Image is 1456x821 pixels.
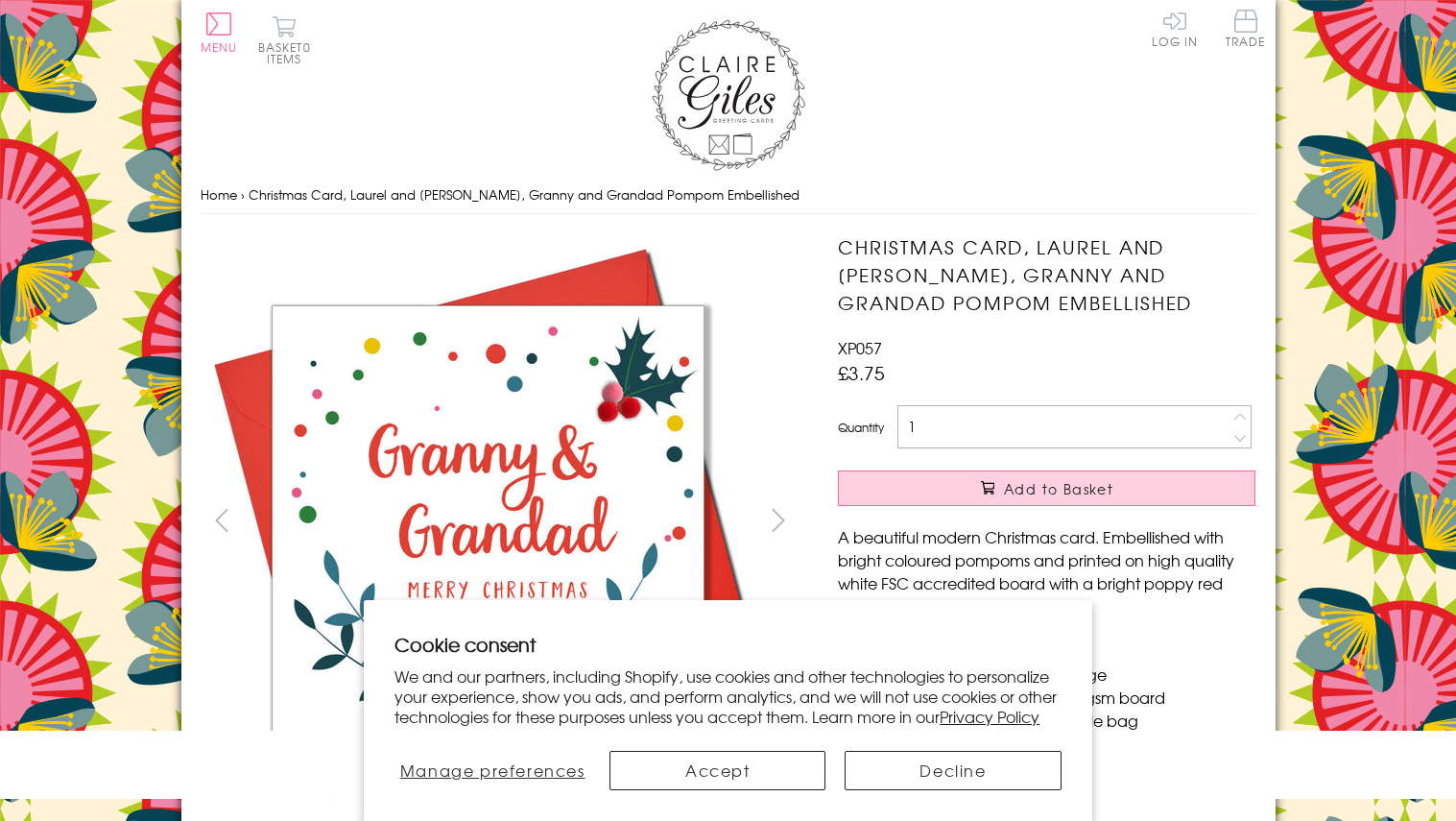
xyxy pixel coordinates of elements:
[838,359,885,386] span: £3.75
[400,759,585,782] span: Manage preferences
[201,185,237,204] a: Home
[394,631,1062,658] h2: Cookie consent
[394,751,590,790] button: Manage preferences
[838,336,882,359] span: XP057
[800,233,1375,809] img: Christmas Card, Laurel and Berry, Granny and Grandad Pompom Embellished
[838,471,1255,506] button: Add to Basket
[1152,10,1198,47] a: Log In
[201,12,238,53] button: Menu
[838,233,1255,316] h1: Christmas Card, Laurel and [PERSON_NAME], Granny and Grandad Pompom Embellished
[756,498,800,542] button: next
[241,185,245,204] span: ›
[838,419,884,436] label: Quantity
[1004,479,1113,498] span: Add to Basket
[609,751,825,790] button: Accept
[838,525,1255,617] p: A beautiful modern Christmas card. Embellished with bright coloured pompoms and printed on high q...
[258,15,311,64] button: Basket0 items
[200,233,776,809] img: Christmas Card, Laurel and Berry, Granny and Grandad Pompom Embellished
[1226,10,1266,47] span: Trade
[249,185,800,204] span: Christmas Card, Laurel and [PERSON_NAME], Granny and Grandad Pompom Embellished
[940,705,1039,728] a: Privacy Policy
[652,19,805,171] img: Claire Giles Greetings Cards
[267,38,311,67] span: 0 items
[201,498,244,542] button: prev
[845,751,1061,790] button: Decline
[394,666,1062,726] p: We and our partners, including Shopify, use cookies and other technologies to personalize your ex...
[1226,10,1266,51] a: Trade
[201,38,238,56] span: Menu
[201,176,1256,215] nav: breadcrumbs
